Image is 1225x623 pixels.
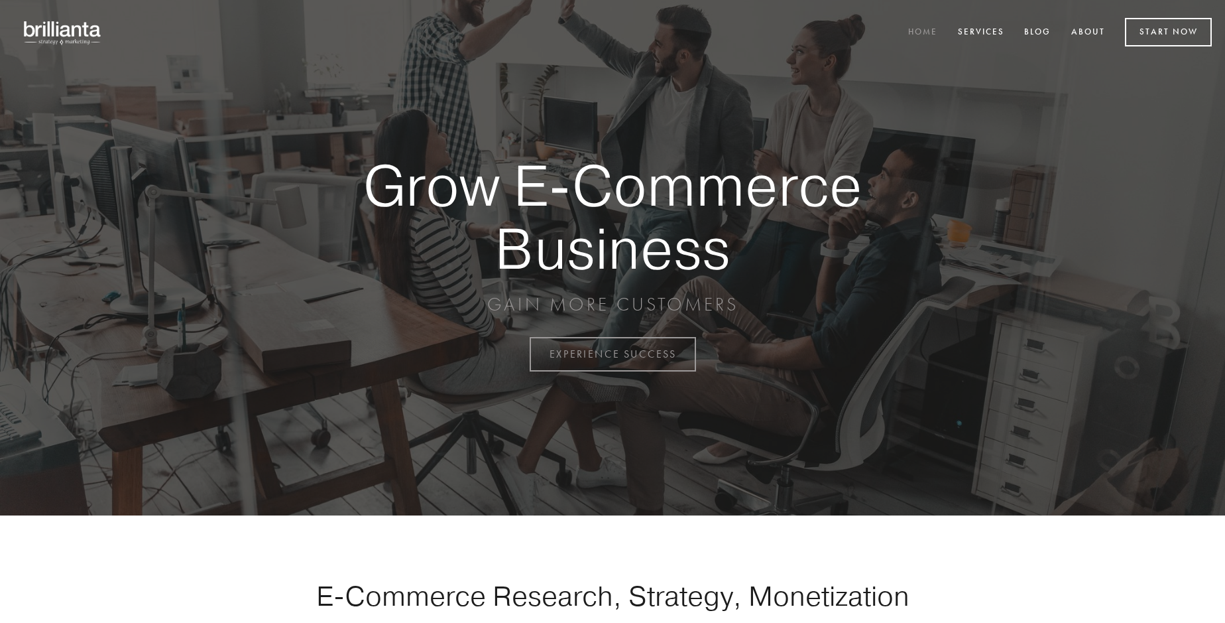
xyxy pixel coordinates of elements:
a: Start Now [1125,18,1212,46]
a: Blog [1016,22,1059,44]
a: About [1063,22,1114,44]
a: Services [949,22,1013,44]
a: EXPERIENCE SUCCESS [530,337,696,372]
img: brillianta - research, strategy, marketing [13,13,113,52]
a: Home [900,22,946,44]
p: GAIN MORE CUSTOMERS [317,293,908,316]
strong: Grow E-Commerce Business [317,154,908,279]
h1: E-Commerce Research, Strategy, Monetization [274,579,951,612]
